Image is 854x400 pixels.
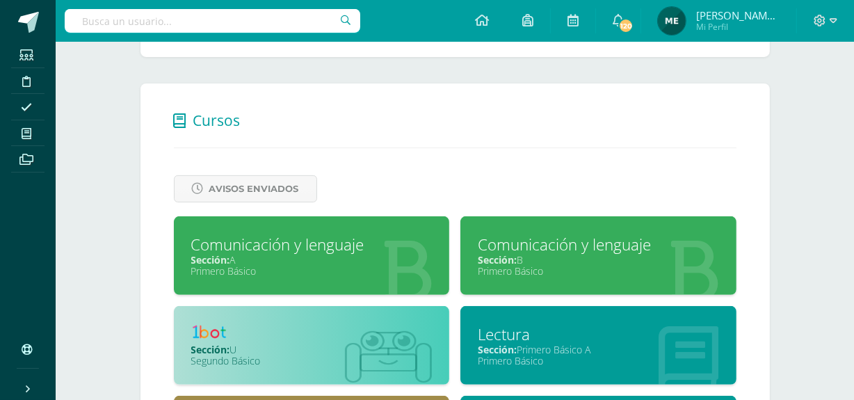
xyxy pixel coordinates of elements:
[478,343,517,356] span: Sección:
[618,18,634,33] span: 120
[193,111,241,130] span: Cursos
[460,216,736,295] a: Comunicación y lenguajeSección:BPrimero Básico
[191,234,433,255] div: Comunicación y lenguaje
[478,253,719,266] div: B
[191,354,433,367] div: Segundo Básico
[209,176,299,202] span: Avisos Enviados
[191,264,433,278] div: Primero Básico
[191,253,433,266] div: A
[696,21,780,33] span: Mi Perfil
[658,7,686,35] img: ced03373c30ac9eb276b8f9c21c0bd80.png
[478,343,719,356] div: Primero Básico A
[191,343,230,356] span: Sección:
[460,306,736,385] a: LecturaSección:Primero Básico APrimero Básico
[478,354,719,367] div: Primero Básico
[191,323,433,345] div: Finanzas Personales
[696,8,780,22] span: [PERSON_NAME] de los Angeles
[174,216,450,295] a: Comunicación y lenguajeSección:APrimero Básico
[478,264,719,278] div: Primero Básico
[65,9,360,33] input: Busca un usuario...
[478,234,719,255] div: Comunicación y lenguaje
[174,306,450,385] a: Sección:USegundo Básico
[174,175,317,202] a: Avisos Enviados
[191,343,433,356] div: U
[191,253,230,266] span: Sección:
[478,253,517,266] span: Sección:
[191,323,233,340] img: 1bot.png
[478,323,719,345] div: Lectura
